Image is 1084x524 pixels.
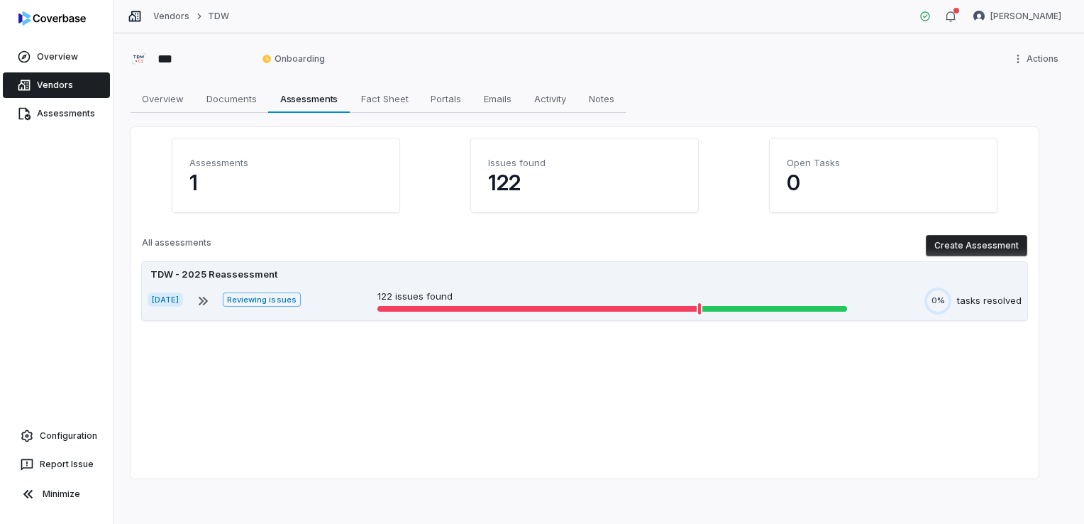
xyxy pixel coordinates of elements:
span: Portals [425,89,467,108]
a: Vendors [3,72,110,98]
span: Fact Sheet [355,89,414,108]
span: Reviewing issues [223,293,300,307]
span: Assessments [275,89,344,108]
img: logo-D7KZi-bG.svg [18,11,86,26]
p: 1 [189,170,382,195]
span: Onboarding [262,53,325,65]
h4: Assessments [189,155,382,170]
span: [DATE] [148,293,183,307]
h4: Issues found [488,155,681,170]
span: Documents [201,89,262,108]
p: 0 [787,170,980,195]
h4: Open Tasks [787,155,980,170]
p: 122 [488,170,681,195]
a: Vendors [153,11,189,22]
img: Luke Taylor avatar [973,11,985,22]
a: Assessments [3,101,110,126]
div: tasks resolved [957,294,1022,308]
p: All assessments [142,237,211,254]
a: TDW [208,11,229,22]
a: Overview [3,44,110,70]
button: Luke Taylor avatar[PERSON_NAME] [965,6,1070,27]
button: Create Assessment [926,235,1027,256]
div: TDW - 2025 Reassessment [148,268,280,282]
p: 122 issues found [377,290,847,304]
span: 0% [931,295,945,306]
a: Configuration [6,423,107,449]
span: Activity [529,89,572,108]
button: More actions [1008,48,1067,70]
span: [PERSON_NAME] [990,11,1061,22]
button: Minimize [6,480,107,508]
span: Notes [583,89,620,108]
span: Overview [136,89,189,108]
span: Emails [478,89,517,108]
button: Report Issue [6,452,107,477]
